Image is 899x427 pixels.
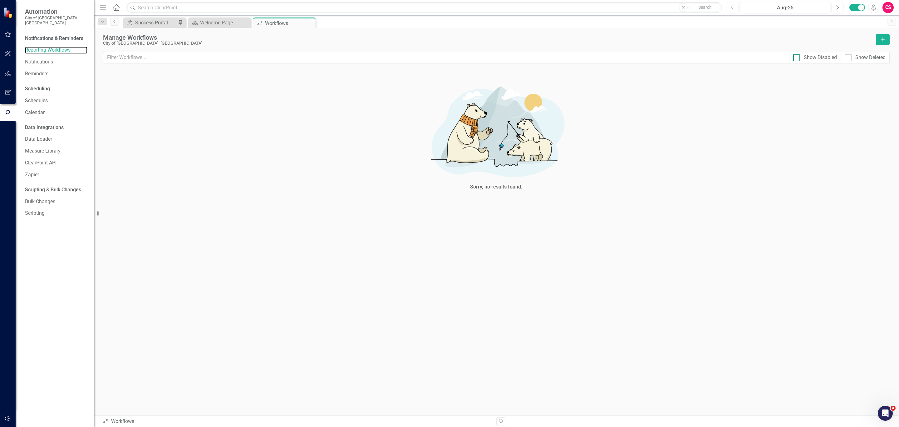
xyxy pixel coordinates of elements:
[125,19,176,27] a: Success Portal
[403,79,590,182] img: No results found
[135,19,176,27] div: Success Portal
[25,58,87,66] a: Notifications
[855,54,886,61] div: Show Deleted
[25,35,83,42] div: Notifications & Reminders
[200,19,249,27] div: Welcome Page
[265,19,314,27] div: Workflows
[25,97,87,104] a: Schedules
[25,70,87,78] a: Reminders
[126,2,722,13] input: Search ClearPoint...
[25,171,87,178] a: Zapier
[25,136,87,143] a: Data Loader
[103,34,873,41] div: Manage Workflows
[25,8,87,15] span: Automation
[103,41,873,46] div: City of [GEOGRAPHIC_DATA], [GEOGRAPHIC_DATA]
[25,109,87,116] a: Calendar
[742,4,828,12] div: Aug-25
[25,198,87,205] a: Bulk Changes
[25,159,87,167] a: ClearPoint API
[25,148,87,155] a: Measure Library
[190,19,249,27] a: Welcome Page
[689,3,720,12] button: Search
[470,183,523,191] div: Sorry, no results found.
[25,186,81,193] div: Scripting & Bulk Changes
[882,2,894,13] button: CS
[102,418,492,425] div: Workflows
[103,52,789,63] input: Filter Workflows...
[878,406,893,421] iframe: Intercom live chat
[25,124,64,131] div: Data Integrations
[25,210,87,217] a: Scripting
[3,7,14,18] img: ClearPoint Strategy
[740,2,830,13] button: Aug-25
[25,47,87,54] a: Reporting Workflows
[804,54,837,61] div: Show Disabled
[25,85,50,93] div: Scheduling
[698,5,712,10] span: Search
[25,15,87,26] small: City of [GEOGRAPHIC_DATA], [GEOGRAPHIC_DATA]
[891,406,896,411] span: 4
